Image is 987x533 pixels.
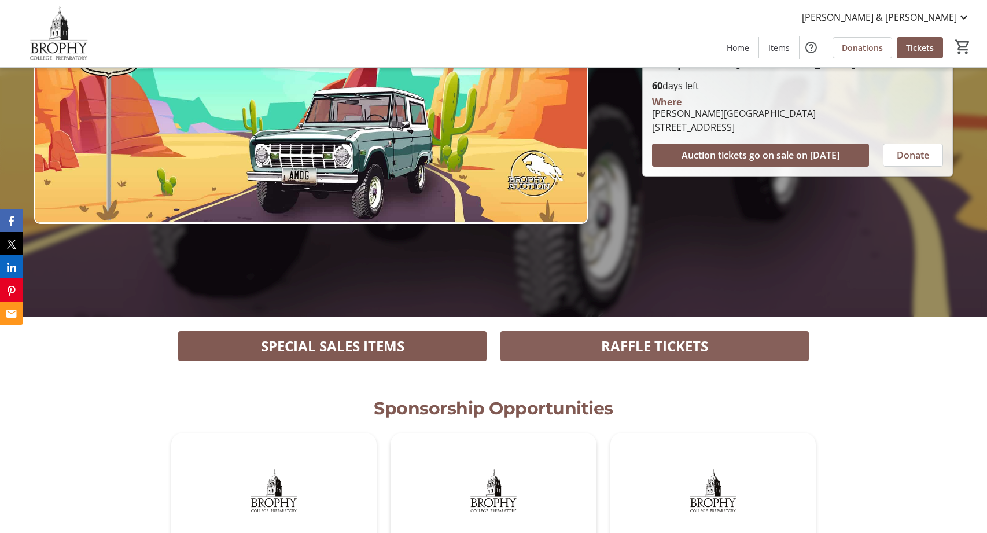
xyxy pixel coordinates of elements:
[883,144,943,167] button: Donate
[717,37,758,58] a: Home
[652,97,682,106] div: Where
[7,5,110,63] img: Brophy College Preparatory 's Logo
[833,37,892,58] a: Donations
[727,42,749,54] span: Home
[897,37,943,58] a: Tickets
[500,331,809,361] button: RAFFLE TICKETS
[952,36,973,57] button: Cart
[261,336,404,356] span: SPECIAL SALES ITEMS
[178,331,487,361] button: SPECIAL SALES ITEMS
[652,144,869,167] button: Auction tickets go on sale on [DATE]
[652,79,943,93] p: days left
[652,57,943,69] p: 5-10 pm in the [GEOGRAPHIC_DATA]
[374,398,613,419] span: Sponsorship Opportunities
[682,148,839,162] span: Auction tickets go on sale on [DATE]
[768,42,790,54] span: Items
[897,148,929,162] span: Donate
[652,106,816,120] div: [PERSON_NAME][GEOGRAPHIC_DATA]
[652,120,816,134] div: [STREET_ADDRESS]
[759,37,799,58] a: Items
[842,42,883,54] span: Donations
[802,10,957,24] span: [PERSON_NAME] & [PERSON_NAME]
[793,8,980,27] button: [PERSON_NAME] & [PERSON_NAME]
[652,79,662,92] span: 60
[601,336,708,356] span: RAFFLE TICKETS
[800,36,823,59] button: Help
[906,42,934,54] span: Tickets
